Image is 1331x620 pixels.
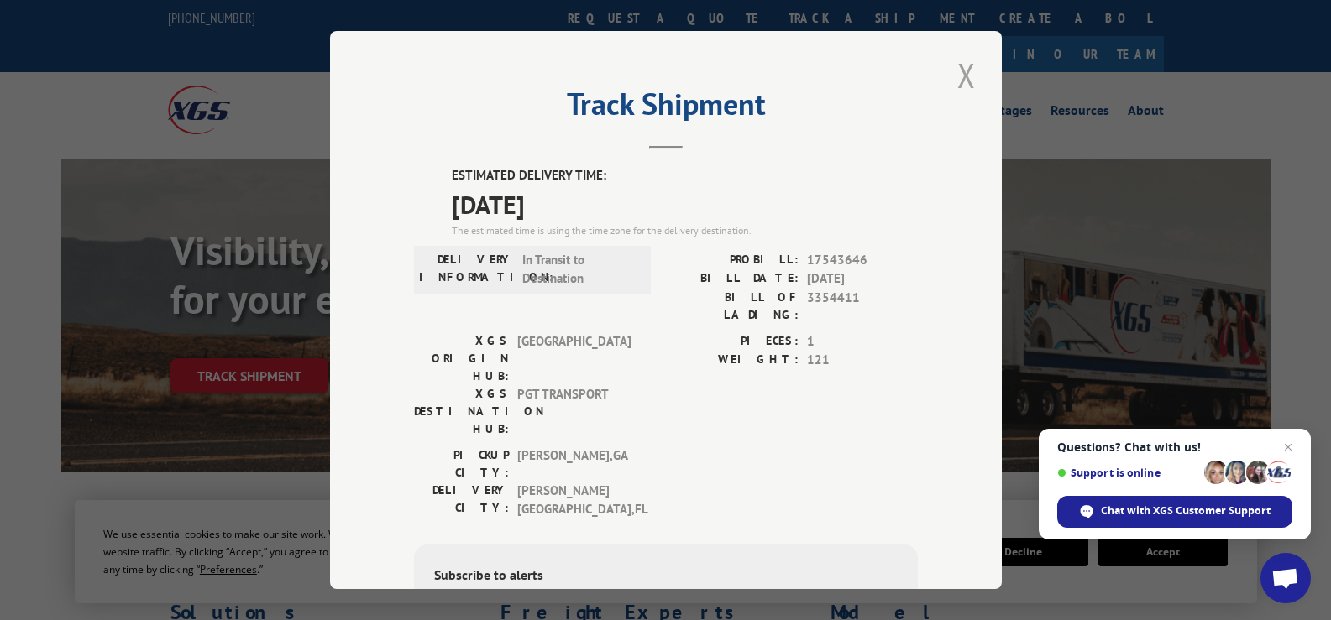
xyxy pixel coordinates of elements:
span: Support is online [1057,466,1198,479]
span: Chat with XGS Customer Support [1057,496,1292,528]
label: PIECES: [666,332,799,352]
h2: Track Shipment [414,92,918,124]
span: [DATE] [452,185,918,223]
div: Subscribe to alerts [434,565,898,589]
span: 17543646 [807,251,918,270]
span: In Transit to Destination [522,251,636,289]
button: Close modal [952,52,981,98]
span: 121 [807,351,918,370]
label: PICKUP CITY: [414,446,509,482]
a: Open chat [1260,553,1311,603]
label: WEIGHT: [666,351,799,370]
span: PGT TRANSPORT [517,385,631,438]
label: XGS ORIGIN HUB: [414,332,509,385]
span: [PERSON_NAME][GEOGRAPHIC_DATA] , FL [517,482,631,519]
label: BILL OF LADING: [666,289,799,324]
span: [GEOGRAPHIC_DATA] [517,332,631,385]
span: Questions? Chat with us! [1057,440,1292,454]
label: DELIVERY CITY: [414,482,509,519]
div: The estimated time is using the time zone for the delivery destination. [452,223,918,238]
span: Chat with XGS Customer Support [1101,503,1271,518]
span: [PERSON_NAME] , GA [517,446,631,482]
label: BILL DATE: [666,269,799,289]
span: [DATE] [807,269,918,289]
label: ESTIMATED DELIVERY TIME: [452,166,918,185]
label: XGS DESTINATION HUB: [414,385,509,438]
span: 1 [807,332,918,352]
label: PROBILL: [666,251,799,270]
span: 3354411 [807,289,918,324]
label: DELIVERY INFORMATION: [419,251,514,289]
